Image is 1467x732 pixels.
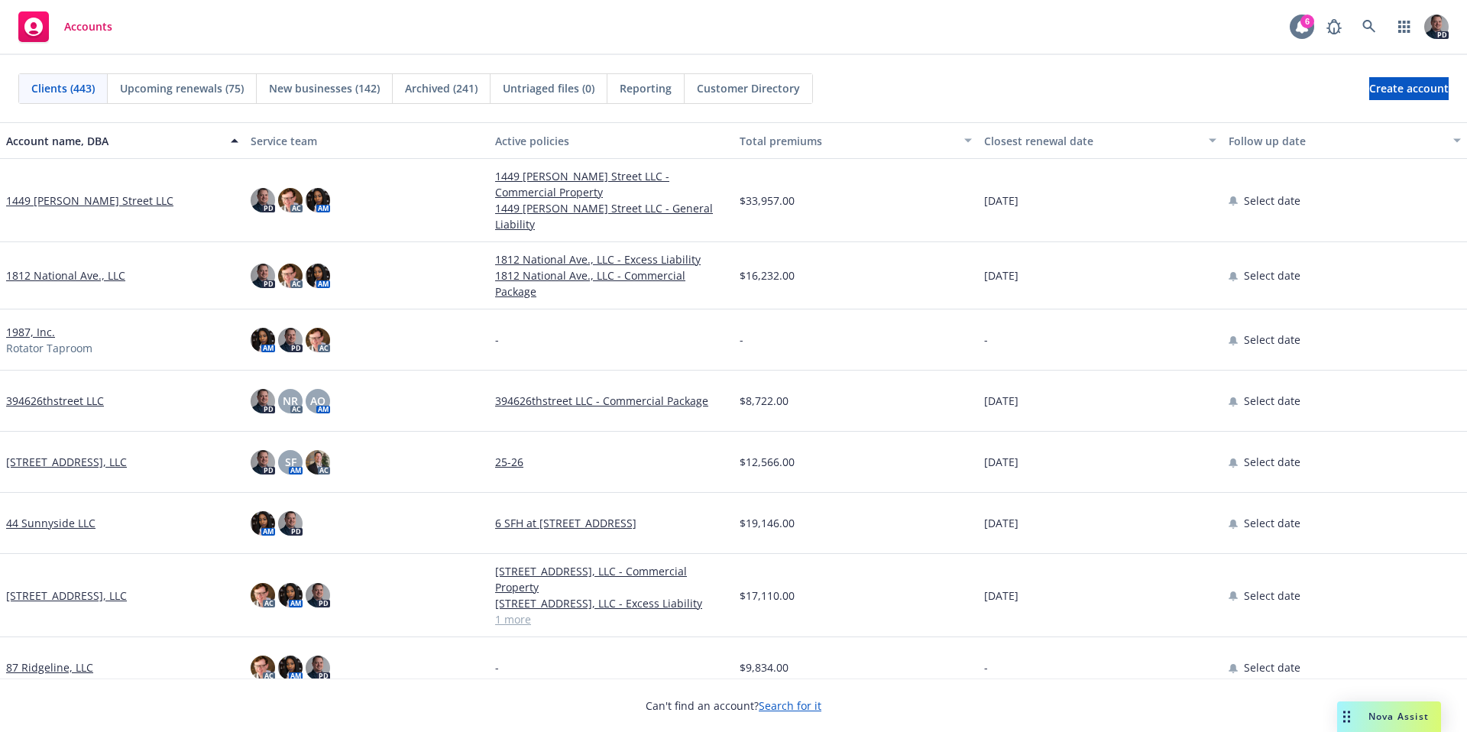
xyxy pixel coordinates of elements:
a: 1812 National Ave., LLC [6,267,125,283]
a: Accounts [12,5,118,48]
span: $19,146.00 [740,515,795,531]
img: photo [278,328,303,352]
span: SF [285,454,296,470]
span: [DATE] [984,393,1018,409]
img: photo [306,328,330,352]
img: photo [251,511,275,536]
img: photo [278,583,303,607]
span: Upcoming renewals (75) [120,80,244,96]
span: Select date [1244,193,1300,209]
div: Closest renewal date [984,133,1200,149]
span: [DATE] [984,515,1018,531]
img: photo [306,450,330,475]
span: NR [283,393,298,409]
span: [DATE] [984,193,1018,209]
a: Search [1354,11,1384,42]
span: Select date [1244,588,1300,604]
a: 394626thstreet LLC - Commercial Package [495,393,727,409]
img: photo [251,188,275,212]
div: Drag to move [1337,701,1356,732]
img: photo [278,511,303,536]
button: Active policies [489,122,733,159]
img: photo [251,450,275,475]
span: Select date [1244,454,1300,470]
a: 1449 [PERSON_NAME] Street LLC - Commercial Property [495,168,727,200]
span: [DATE] [984,267,1018,283]
a: 1 more [495,611,727,627]
span: $16,232.00 [740,267,795,283]
span: Clients (443) [31,80,95,96]
span: Select date [1244,393,1300,409]
span: [DATE] [984,588,1018,604]
a: [STREET_ADDRESS], LLC [6,588,127,604]
div: Account name, DBA [6,133,222,149]
img: photo [306,188,330,212]
a: Report a Bug [1319,11,1349,42]
a: 1449 [PERSON_NAME] Street LLC - General Liability [495,200,727,232]
a: 1987, Inc. [6,324,55,340]
a: 44 Sunnyside LLC [6,515,96,531]
a: 87 Ridgeline, LLC [6,659,93,675]
img: photo [1424,15,1449,39]
img: photo [306,656,330,680]
span: - [984,332,988,348]
a: 1812 National Ave., LLC - Commercial Package [495,267,727,300]
img: photo [278,656,303,680]
img: photo [306,264,330,288]
img: photo [251,328,275,352]
a: [STREET_ADDRESS], LLC - Excess Liability [495,595,727,611]
div: 6 [1300,15,1314,28]
span: [DATE] [984,454,1018,470]
span: Select date [1244,659,1300,675]
button: Service team [244,122,489,159]
a: 1812 National Ave., LLC - Excess Liability [495,251,727,267]
span: $12,566.00 [740,454,795,470]
span: Archived (241) [405,80,478,96]
img: photo [251,583,275,607]
span: $33,957.00 [740,193,795,209]
img: photo [251,264,275,288]
span: Customer Directory [697,80,800,96]
a: [STREET_ADDRESS], LLC [6,454,127,470]
img: photo [278,264,303,288]
span: $17,110.00 [740,588,795,604]
div: Total premiums [740,133,955,149]
span: - [495,332,499,348]
span: Nova Assist [1368,710,1429,723]
a: Switch app [1389,11,1420,42]
span: New businesses (142) [269,80,380,96]
span: Reporting [620,80,672,96]
button: Total premiums [733,122,978,159]
span: $8,722.00 [740,393,789,409]
a: Search for it [759,698,821,713]
a: 25-26 [495,454,727,470]
span: Accounts [64,21,112,33]
a: 394626thstreet LLC [6,393,104,409]
span: - [740,332,743,348]
span: $9,834.00 [740,659,789,675]
div: Follow up date [1229,133,1444,149]
img: photo [251,389,275,413]
span: Untriaged files (0) [503,80,594,96]
button: Closest renewal date [978,122,1222,159]
span: Select date [1244,515,1300,531]
button: Nova Assist [1337,701,1441,732]
a: [STREET_ADDRESS], LLC - Commercial Property [495,563,727,595]
span: - [495,659,499,675]
span: Create account [1369,74,1449,103]
a: Create account [1369,77,1449,100]
div: Service team [251,133,483,149]
span: Can't find an account? [646,698,821,714]
span: Select date [1244,332,1300,348]
span: Select date [1244,267,1300,283]
button: Follow up date [1222,122,1467,159]
a: 1449 [PERSON_NAME] Street LLC [6,193,173,209]
img: photo [278,188,303,212]
span: Rotator Taproom [6,340,92,356]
